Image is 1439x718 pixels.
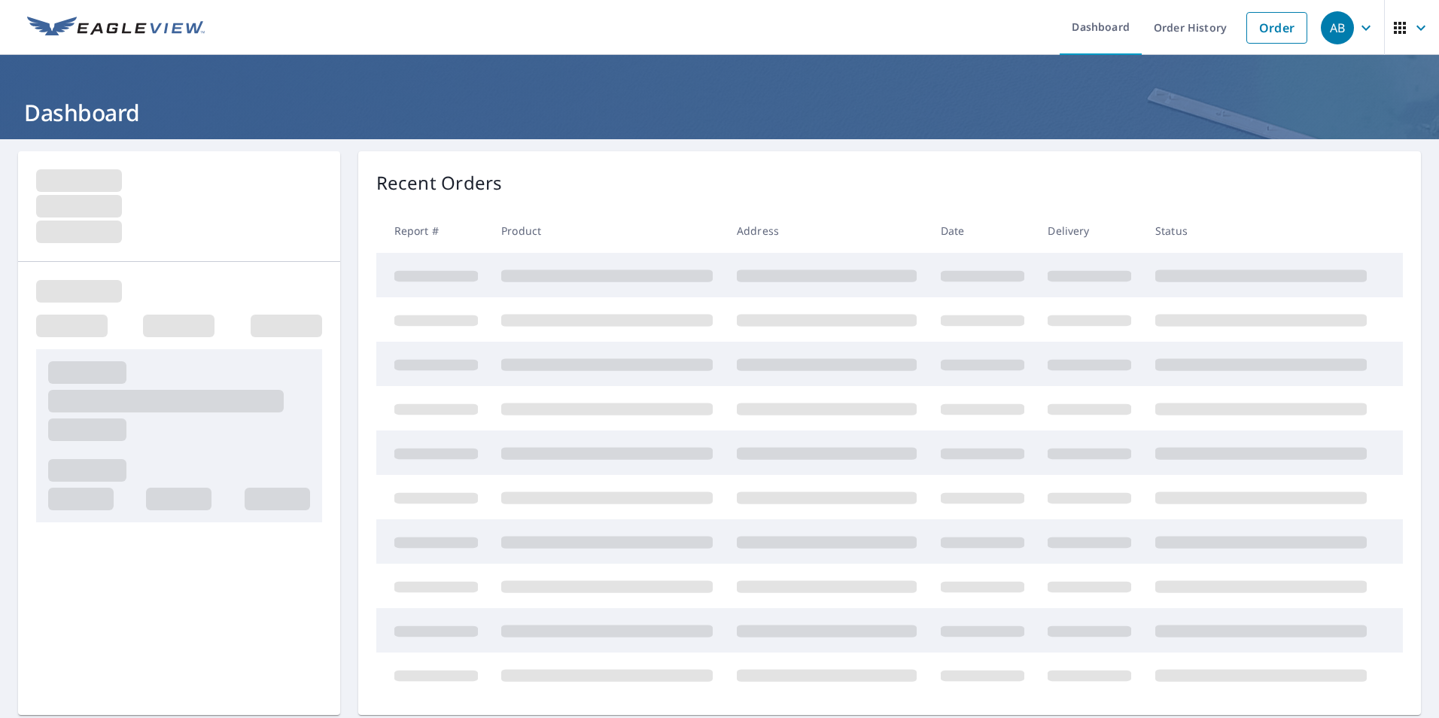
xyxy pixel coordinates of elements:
div: AB [1321,11,1354,44]
img: EV Logo [27,17,205,39]
th: Address [725,208,929,253]
th: Status [1143,208,1379,253]
th: Delivery [1036,208,1143,253]
th: Product [489,208,725,253]
th: Date [929,208,1036,253]
p: Recent Orders [376,169,503,196]
th: Report # [376,208,490,253]
a: Order [1246,12,1307,44]
h1: Dashboard [18,97,1421,128]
